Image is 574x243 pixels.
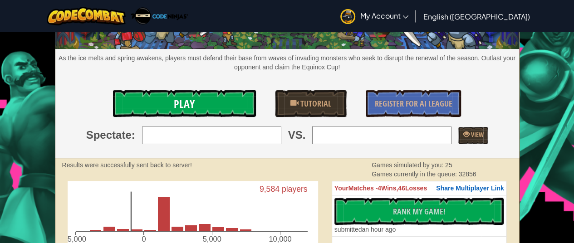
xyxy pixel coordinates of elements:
[360,11,408,20] span: My Account
[202,235,221,243] text: 5,000
[174,97,195,111] span: Play
[348,185,378,192] span: Matches -
[423,12,530,21] span: English ([GEOGRAPHIC_DATA])
[132,127,135,143] span: :
[332,181,506,195] th: 4 46
[334,226,362,233] span: submitted
[469,130,483,139] span: View
[366,90,461,117] a: Register for AI League
[381,185,398,192] span: Wins,
[334,225,396,234] div: an hour ago
[340,9,355,24] img: avatar
[259,185,307,194] text: 9,584 players
[336,2,413,30] a: My Account
[86,127,132,143] span: Spectate
[130,7,188,25] img: Code Ninjas logo
[372,161,445,169] span: Games simulated by you:
[62,161,192,169] strong: Results were successfully sent back to server!
[65,235,86,243] text: -5,000
[269,235,291,243] text: 10,000
[275,90,347,117] a: Tutorial
[418,4,534,29] a: English ([GEOGRAPHIC_DATA])
[375,98,452,109] span: Register for AI League
[334,198,504,225] button: Rank My Game!
[47,7,126,25] img: CodeCombat logo
[142,235,146,243] text: 0
[445,161,452,169] span: 25
[458,170,476,178] span: 32856
[405,185,427,192] span: Losses
[55,53,519,72] p: As the ice melts and spring awakens, players must defend their base from waves of invading monste...
[299,98,331,109] span: Tutorial
[372,170,458,178] span: Games currently in the queue:
[334,185,348,192] span: Your
[393,206,446,217] span: Rank My Game!
[436,185,504,192] span: Share Multiplayer Link
[288,127,306,143] span: VS.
